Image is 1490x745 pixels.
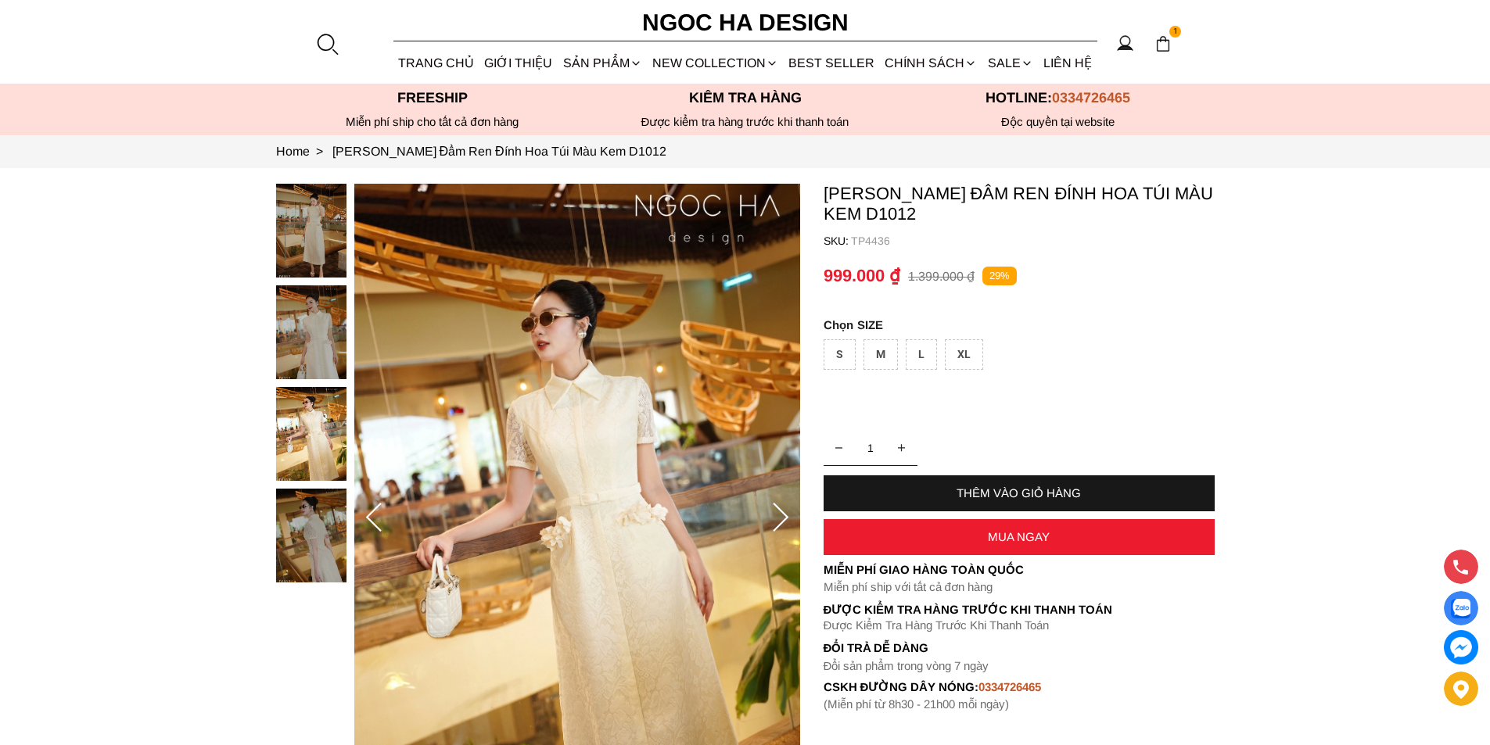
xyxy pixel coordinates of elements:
p: TP4436 [851,235,1215,247]
a: BEST SELLER [784,42,880,84]
h6: Đổi trả dễ dàng [824,641,1215,654]
p: SIZE [824,318,1215,331]
font: Đổi sản phẩm trong vòng 7 ngày [824,659,989,672]
p: 1.399.000 ₫ [908,269,975,284]
a: NEW COLLECTION [647,42,783,84]
font: Miễn phí ship với tất cả đơn hàng [824,580,993,593]
p: Được kiểm tra hàng trước khi thanh toán [589,115,902,129]
img: img-CART-ICON-ksit0nf1 [1154,35,1172,52]
a: SALE [982,42,1038,84]
a: Display image [1444,591,1478,625]
div: MUA NGAY [824,530,1215,543]
a: Link to Catherine Dress_ Đầm Ren Đính Hoa Túi Màu Kem D1012 [332,145,666,158]
img: Catherine Dress_ Đầm Ren Đính Hoa Túi Màu Kem D1012_mini_2 [276,387,346,481]
a: GIỚI THIỆU [479,42,558,84]
img: Display image [1451,599,1470,618]
span: > [310,145,329,158]
h6: SKU: [824,235,851,247]
h6: Độc quyền tại website [902,115,1215,129]
a: TRANG CHỦ [393,42,479,84]
p: Hotline: [902,90,1215,106]
input: Quantity input [824,432,917,464]
a: Ngoc Ha Design [628,4,863,41]
div: THÊM VÀO GIỎ HÀNG [824,486,1215,500]
div: S [824,339,856,370]
font: cskh đường dây nóng: [824,680,979,693]
font: Kiểm tra hàng [689,90,802,106]
p: 29% [982,267,1017,286]
img: Catherine Dress_ Đầm Ren Đính Hoa Túi Màu Kem D1012_mini_1 [276,285,346,379]
a: Link to Home [276,145,332,158]
div: Miễn phí ship cho tất cả đơn hàng [276,115,589,129]
div: M [863,339,898,370]
img: Catherine Dress_ Đầm Ren Đính Hoa Túi Màu Kem D1012_mini_0 [276,184,346,278]
a: LIÊN HỆ [1038,42,1097,84]
p: Freeship [276,90,589,106]
font: Miễn phí giao hàng toàn quốc [824,563,1024,576]
font: 0334726465 [978,680,1041,693]
a: messenger [1444,630,1478,664]
span: 1 [1169,26,1182,38]
span: 0334726465 [1052,90,1130,106]
div: XL [945,339,983,370]
img: Catherine Dress_ Đầm Ren Đính Hoa Túi Màu Kem D1012_mini_3 [276,489,346,582]
div: Chính sách [880,42,982,84]
div: SẢN PHẨM [558,42,647,84]
p: [PERSON_NAME] Đầm Ren Đính Hoa Túi Màu Kem D1012 [824,184,1215,224]
font: (Miễn phí từ 8h30 - 21h00 mỗi ngày) [824,697,1009,711]
div: L [906,339,937,370]
p: Được Kiểm Tra Hàng Trước Khi Thanh Toán [824,618,1215,632]
p: 999.000 ₫ [824,266,900,286]
p: Được Kiểm Tra Hàng Trước Khi Thanh Toán [824,603,1215,617]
